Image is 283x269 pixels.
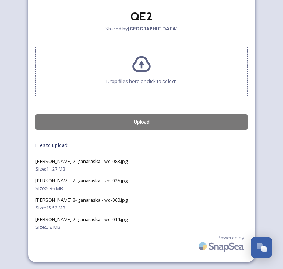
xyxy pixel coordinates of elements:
[106,78,177,85] span: Drop files here or click to select.
[196,238,248,255] img: SnapSea Logo
[35,114,248,129] button: Upload
[35,177,128,184] span: [PERSON_NAME] 2- ganaraska - zm-026.jpg
[35,166,65,173] span: Size: 11.27 MB
[35,158,128,164] span: [PERSON_NAME] 2- ganaraska - wd-083.jpg
[35,204,65,211] span: Size: 15.52 MB
[105,25,178,32] span: Shared by
[35,185,63,192] span: Size: 5.36 MB
[251,237,272,258] button: Open Chat
[35,8,248,25] h2: QE2
[35,216,128,223] span: [PERSON_NAME] 2- ganaraska - wd-014.jpg
[35,224,60,231] span: Size: 3.8 MB
[35,142,68,148] span: Files to upload:
[128,25,178,32] strong: [GEOGRAPHIC_DATA]
[218,234,244,241] span: Powered by
[35,197,128,203] span: [PERSON_NAME] 2- ganaraska - wd-060.jpg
